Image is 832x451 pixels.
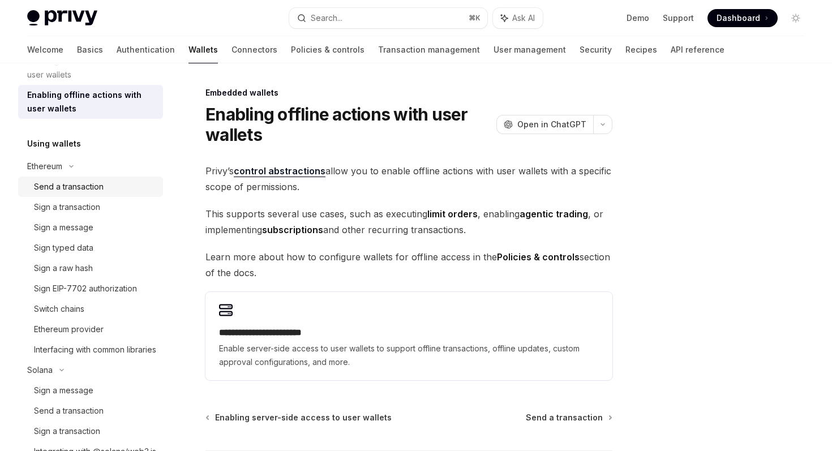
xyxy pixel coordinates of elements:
[34,404,104,418] div: Send a transaction
[18,421,163,441] a: Sign a transaction
[520,208,588,220] strong: agentic trading
[18,299,163,319] a: Switch chains
[496,115,593,134] button: Open in ChatGPT
[18,340,163,360] a: Interfacing with common libraries
[18,319,163,340] a: Ethereum provider
[231,36,277,63] a: Connectors
[262,224,323,235] strong: subscriptions
[512,12,535,24] span: Ask AI
[27,137,81,151] h5: Using wallets
[27,363,53,377] div: Solana
[18,401,163,421] a: Send a transaction
[205,163,612,195] span: Privy’s allow you to enable offline actions with user wallets with a specific scope of permissions.
[27,160,62,173] div: Ethereum
[625,36,657,63] a: Recipes
[378,36,480,63] a: Transaction management
[27,10,97,26] img: light logo
[77,36,103,63] a: Basics
[18,217,163,238] a: Sign a message
[188,36,218,63] a: Wallets
[717,12,760,24] span: Dashboard
[205,292,612,380] a: **** **** **** **** ****Enable server-side access to user wallets to support offline transactions...
[469,14,481,23] span: ⌘ K
[517,119,586,130] span: Open in ChatGPT
[18,85,163,119] a: Enabling offline actions with user wallets
[671,36,724,63] a: API reference
[34,261,93,275] div: Sign a raw hash
[219,342,599,369] span: Enable server-side access to user wallets to support offline transactions, offline updates, custo...
[18,197,163,217] a: Sign a transaction
[27,88,156,115] div: Enabling offline actions with user wallets
[494,36,566,63] a: User management
[205,104,492,145] h1: Enabling offline actions with user wallets
[117,36,175,63] a: Authentication
[34,424,100,438] div: Sign a transaction
[34,241,93,255] div: Sign typed data
[289,8,487,28] button: Search...⌘K
[207,412,392,423] a: Enabling server-side access to user wallets
[27,36,63,63] a: Welcome
[18,177,163,197] a: Send a transaction
[34,343,156,356] div: Interfacing with common libraries
[526,412,603,423] span: Send a transaction
[18,258,163,278] a: Sign a raw hash
[34,221,93,234] div: Sign a message
[18,380,163,401] a: Sign a message
[627,12,649,24] a: Demo
[205,206,612,238] span: This supports several use cases, such as executing , enabling , or implementing and other recurri...
[493,8,543,28] button: Ask AI
[34,384,93,397] div: Sign a message
[34,323,104,336] div: Ethereum provider
[34,282,137,295] div: Sign EIP-7702 authorization
[580,36,612,63] a: Security
[311,11,342,25] div: Search...
[34,302,84,316] div: Switch chains
[707,9,778,27] a: Dashboard
[497,251,580,263] strong: Policies & controls
[215,412,392,423] span: Enabling server-side access to user wallets
[291,36,364,63] a: Policies & controls
[787,9,805,27] button: Toggle dark mode
[18,238,163,258] a: Sign typed data
[205,249,612,281] span: Learn more about how to configure wallets for offline access in the section of the docs.
[427,208,478,220] strong: limit orders
[34,180,104,194] div: Send a transaction
[526,412,611,423] a: Send a transaction
[234,165,325,177] a: control abstractions
[663,12,694,24] a: Support
[34,200,100,214] div: Sign a transaction
[18,278,163,299] a: Sign EIP-7702 authorization
[205,87,612,98] div: Embedded wallets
